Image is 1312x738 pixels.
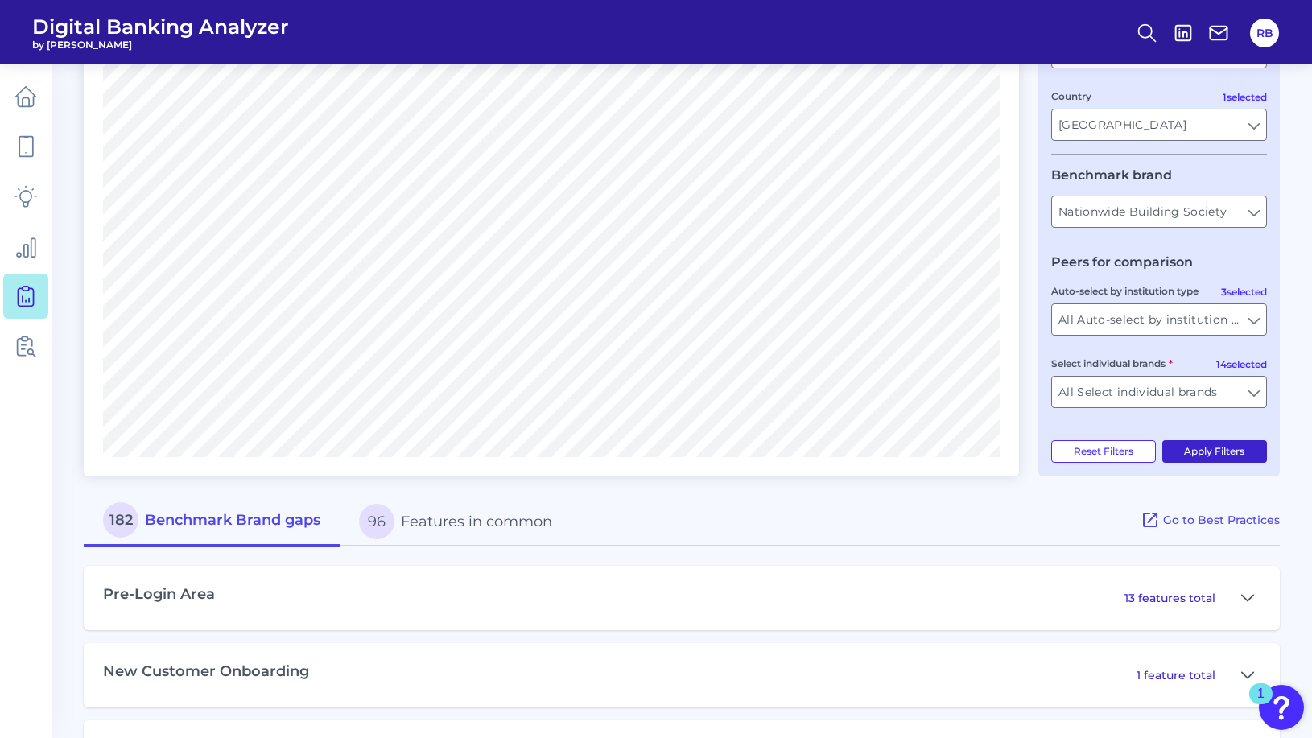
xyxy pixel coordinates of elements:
[359,504,394,539] span: 96
[103,663,309,681] h3: New Customer Onboarding
[1137,668,1215,682] p: 1 feature total
[103,586,215,604] h3: Pre-Login Area
[1141,496,1280,546] a: Go to Best Practices
[1257,694,1265,715] div: 1
[1051,357,1173,369] label: Select individual brands
[1163,513,1280,527] span: Go to Best Practices
[84,496,340,547] button: 182Benchmark Brand gaps
[1162,440,1268,463] button: Apply Filters
[1051,167,1172,183] legend: Benchmark brand
[340,496,571,547] button: 96Features in common
[1250,19,1279,47] button: RB
[1051,285,1199,297] label: Auto-select by institution type
[32,39,289,51] span: by [PERSON_NAME]
[103,502,138,538] span: 182
[32,14,289,39] span: Digital Banking Analyzer
[1124,591,1215,605] p: 13 features total
[1051,440,1156,463] button: Reset Filters
[1051,254,1193,270] legend: Peers for comparison
[1051,90,1091,102] label: Country
[1259,685,1304,730] button: Open Resource Center, 1 new notification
